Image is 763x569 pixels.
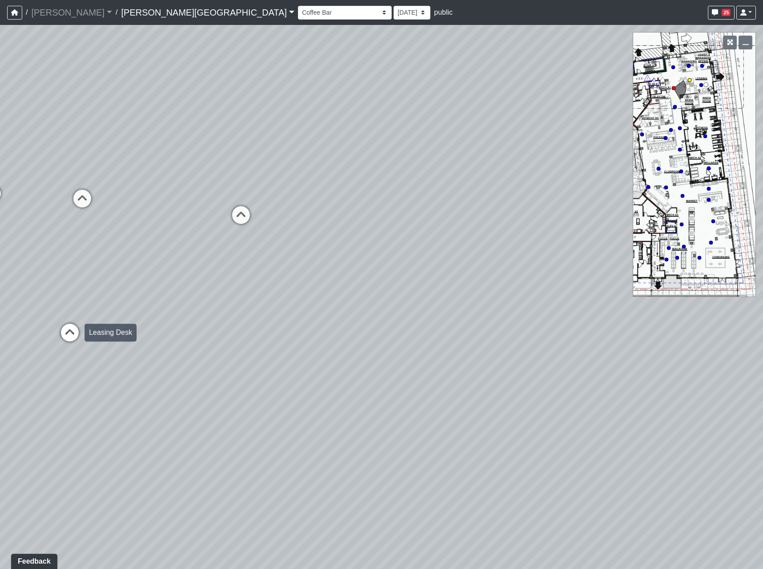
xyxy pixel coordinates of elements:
[112,4,121,21] span: /
[31,4,112,21] a: [PERSON_NAME]
[84,324,137,341] div: Leasing Desk
[22,4,31,21] span: /
[434,8,453,16] span: public
[121,4,294,21] a: [PERSON_NAME][GEOGRAPHIC_DATA]
[708,6,735,20] button: 25
[7,551,59,569] iframe: Ybug feedback widget
[722,9,731,16] span: 25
